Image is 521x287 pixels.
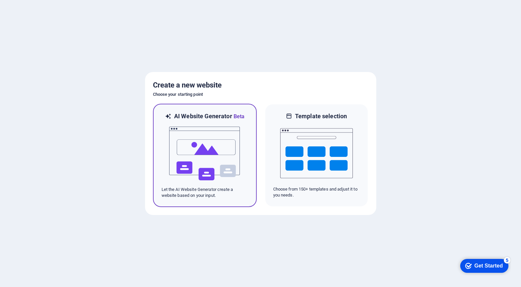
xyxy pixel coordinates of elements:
div: Get Started [19,7,48,13]
p: Let the AI Website Generator create a website based on your input. [162,187,248,198]
h6: Choose your starting point [153,90,368,98]
p: Choose from 150+ templates and adjust it to you needs. [273,186,360,198]
h5: Create a new website [153,80,368,90]
div: 5 [49,1,56,8]
h6: AI Website Generator [174,112,244,121]
span: Beta [232,113,245,120]
img: ai [168,121,241,187]
div: Template selectionChoose from 150+ templates and adjust it to you needs. [265,104,368,207]
div: Get Started 5 items remaining, 0% complete [5,3,54,17]
div: AI Website GeneratorBetaaiLet the AI Website Generator create a website based on your input. [153,104,257,207]
h6: Template selection [295,112,347,120]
